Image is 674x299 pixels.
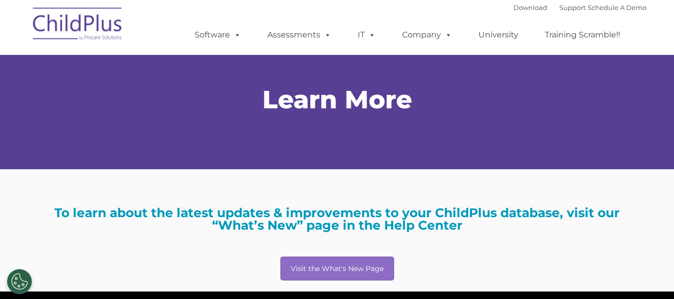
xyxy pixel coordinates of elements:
[7,269,32,294] button: Cookies Settings
[468,25,528,45] a: University
[28,0,128,50] img: ChildPlus by Procare Solutions
[511,191,674,299] iframe: Chat Widget
[513,3,547,11] a: Download
[535,25,630,45] a: Training Scramble!!
[513,3,647,11] font: |
[54,205,620,233] strong: To learn about the latest updates & improvements to your ChildPlus database, visit our “What’s Ne...
[559,3,586,11] a: Support
[348,25,386,45] a: IT
[185,25,251,45] a: Software
[280,257,394,281] a: Visit the What's New Page
[588,3,647,11] a: Schedule A Demo
[262,84,412,115] span: Learn More
[257,25,341,45] a: Assessments
[392,25,462,45] a: Company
